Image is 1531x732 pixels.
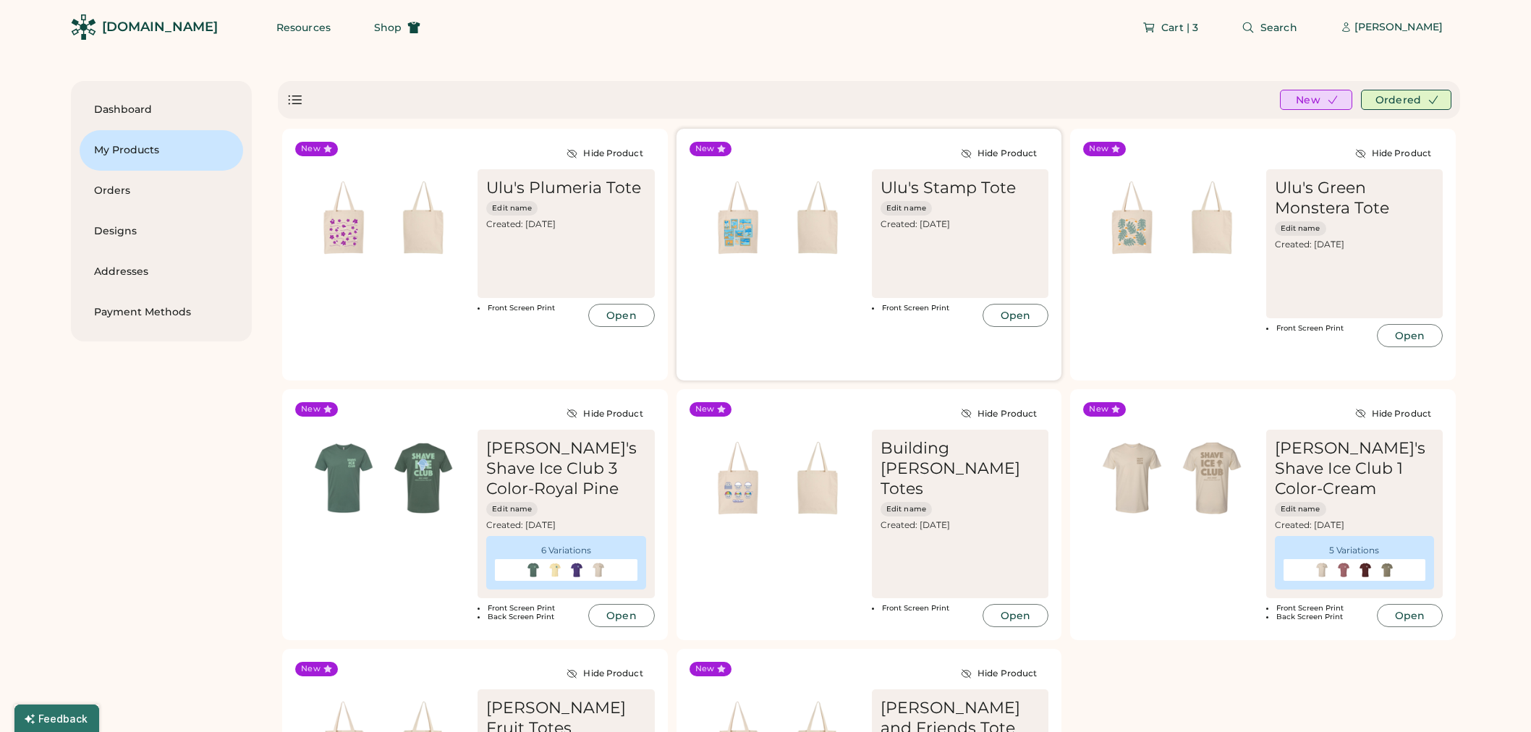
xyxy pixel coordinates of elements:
div: New [301,663,321,675]
div: Created: [DATE] [1275,239,1434,250]
img: generate-image [304,178,383,258]
div: Ulu's Plumeria Tote [486,178,641,198]
div: [DOMAIN_NAME] [102,18,218,36]
li: Front Screen Print [1266,604,1373,613]
div: New [695,404,715,415]
img: generate-image [1172,178,1252,258]
span: Shop [374,22,402,33]
img: generate-image [1092,438,1171,518]
button: Shop [357,13,438,42]
button: Open [1377,604,1443,627]
div: My Products [94,143,229,158]
button: Open [983,304,1048,327]
div: Dashboard [94,103,229,117]
div: Payment Methods [94,305,229,320]
div: New [695,663,715,675]
li: Front Screen Print [1266,324,1373,333]
img: generate-image [778,178,857,258]
div: 5 Variations [1329,545,1379,556]
div: Building [PERSON_NAME] Totes [881,438,1040,499]
img: generate-image [547,562,563,578]
img: generate-image [698,438,778,518]
button: Open [983,604,1048,627]
div: New [301,143,321,155]
button: Hide Product [555,402,654,425]
li: Front Screen Print [478,304,584,312]
div: Addresses [94,265,229,279]
div: [PERSON_NAME]'s Shave Ice Club 1 Color-Cream [1275,438,1434,499]
button: Open [1377,324,1443,347]
img: generate-image [778,438,857,518]
img: generate-image [383,438,463,518]
div: New [1089,143,1108,155]
img: generate-image [1092,178,1171,258]
li: Front Screen Print [872,304,978,312]
img: generate-image [1379,562,1395,578]
div: [PERSON_NAME] [1354,20,1443,35]
div: Created: [DATE] [881,218,1040,230]
div: [PERSON_NAME]'s Shave Ice Club 3 Color-Royal Pine [486,438,645,499]
button: Search [1224,13,1315,42]
div: New [301,404,321,415]
li: Front Screen Print [478,604,584,613]
button: Hide Product [949,142,1048,165]
div: Show list view [287,91,304,108]
button: Edit name [1275,221,1326,236]
img: generate-image [698,178,778,258]
button: Hide Product [949,662,1048,685]
button: Hide Product [555,662,654,685]
button: Ordered [1361,90,1451,110]
img: generate-image [1336,562,1352,578]
button: Hide Product [1344,142,1443,165]
img: generate-image [1357,562,1373,578]
button: Cart | 3 [1125,13,1216,42]
img: Rendered Logo - Screens [71,14,96,40]
img: generate-image [1172,438,1252,518]
button: Edit name [1275,502,1326,516]
button: Edit name [881,502,932,516]
button: Open [588,304,654,327]
img: generate-image [569,562,585,578]
div: Ulu's Stamp Tote [881,178,1016,198]
div: Created: [DATE] [881,519,1040,531]
div: Created: [DATE] [486,519,645,531]
li: Back Screen Print [478,613,584,621]
div: 6 Variations [541,545,591,556]
img: generate-image [383,178,463,258]
button: Resources [259,13,348,42]
li: Back Screen Print [1266,613,1373,621]
img: generate-image [1314,562,1330,578]
button: Edit name [881,201,932,216]
iframe: Front Chat [1462,667,1524,729]
button: Hide Product [1344,402,1443,425]
button: Open [588,604,654,627]
img: generate-image [525,562,541,578]
button: New [1280,90,1352,110]
button: Hide Product [555,142,654,165]
div: Ulu's Green Monstera Tote [1275,178,1434,218]
img: generate-image [304,438,383,518]
button: Edit name [486,502,538,516]
div: Created: [DATE] [1275,519,1434,531]
div: New [1089,404,1108,415]
div: New [695,143,715,155]
div: Created: [DATE] [486,218,645,230]
div: Designs [94,224,229,239]
button: Hide Product [949,402,1048,425]
img: generate-image [590,562,606,578]
span: Cart | 3 [1161,22,1198,33]
span: Search [1260,22,1297,33]
li: Front Screen Print [872,604,978,613]
div: Orders [94,184,229,198]
button: Edit name [486,201,538,216]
